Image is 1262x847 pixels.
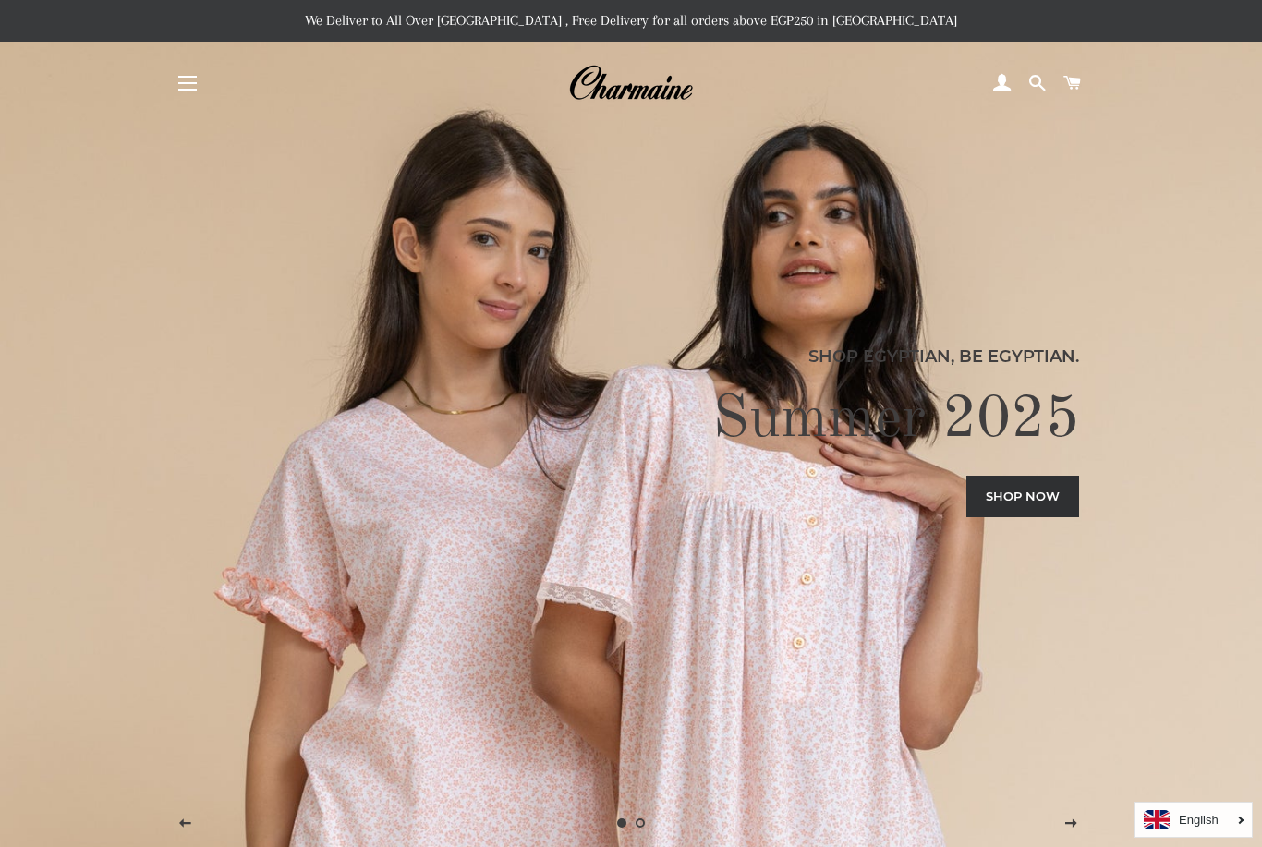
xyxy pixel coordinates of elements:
p: Shop Egyptian, Be Egyptian. [183,344,1080,369]
button: Next slide [1049,801,1095,847]
a: English [1144,810,1243,829]
img: Charmaine Egypt [568,63,693,103]
h2: Summer 2025 [183,383,1080,457]
a: Load slide 2 [631,814,649,832]
a: Slide 1, current [613,814,631,832]
a: Shop now [966,476,1079,516]
button: Previous slide [163,801,209,847]
i: English [1179,814,1219,826]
